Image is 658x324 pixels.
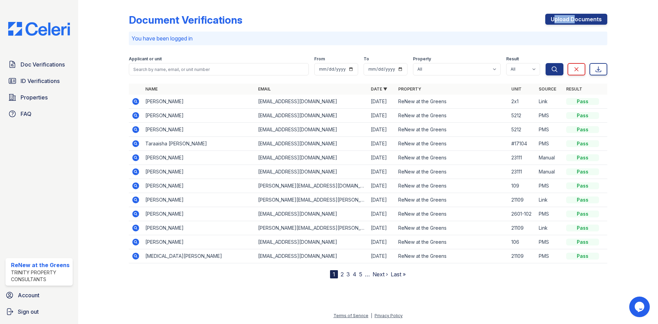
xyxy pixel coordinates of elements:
[536,249,563,263] td: PMS
[373,271,388,278] a: Next ›
[509,151,536,165] td: 23111
[368,249,395,263] td: [DATE]
[346,271,350,278] a: 3
[413,56,431,62] label: Property
[364,56,369,62] label: To
[129,56,162,62] label: Applicant or unit
[255,193,368,207] td: [PERSON_NAME][EMAIL_ADDRESS][PERSON_NAME][DOMAIN_NAME]
[255,179,368,193] td: [PERSON_NAME][EMAIL_ADDRESS][DOMAIN_NAME]
[368,109,395,123] td: [DATE]
[368,221,395,235] td: [DATE]
[143,179,255,193] td: [PERSON_NAME]
[536,179,563,193] td: PMS
[18,308,39,316] span: Sign out
[365,270,370,278] span: …
[566,140,599,147] div: Pass
[509,207,536,221] td: 2601-102
[395,109,508,123] td: ReNew at the Greens
[3,288,75,302] a: Account
[255,207,368,221] td: [EMAIL_ADDRESS][DOMAIN_NAME]
[536,165,563,179] td: Manual
[509,109,536,123] td: 5212
[11,269,70,283] div: Trinity Property Consultants
[143,193,255,207] td: [PERSON_NAME]
[509,221,536,235] td: 21109
[21,93,48,101] span: Properties
[143,235,255,249] td: [PERSON_NAME]
[395,221,508,235] td: ReNew at the Greens
[11,261,70,269] div: ReNew at the Greens
[509,95,536,109] td: 2x1
[129,63,309,75] input: Search by name, email, or unit number
[368,179,395,193] td: [DATE]
[536,123,563,137] td: PMS
[368,165,395,179] td: [DATE]
[391,271,406,278] a: Last »
[368,235,395,249] td: [DATE]
[21,77,60,85] span: ID Verifications
[566,154,599,161] div: Pass
[545,14,607,25] a: Upload Documents
[566,126,599,133] div: Pass
[255,221,368,235] td: [PERSON_NAME][EMAIL_ADDRESS][PERSON_NAME][DOMAIN_NAME]
[21,110,32,118] span: FAQ
[5,107,73,121] a: FAQ
[536,151,563,165] td: Manual
[3,305,75,319] a: Sign out
[143,165,255,179] td: [PERSON_NAME]
[509,123,536,137] td: 5212
[368,95,395,109] td: [DATE]
[395,95,508,109] td: ReNew at the Greens
[395,193,508,207] td: ReNew at the Greens
[255,165,368,179] td: [EMAIL_ADDRESS][DOMAIN_NAME]
[629,297,651,317] iframe: chat widget
[536,221,563,235] td: Link
[395,165,508,179] td: ReNew at the Greens
[398,86,421,92] a: Property
[536,137,563,151] td: PMS
[143,207,255,221] td: [PERSON_NAME]
[255,95,368,109] td: [EMAIL_ADDRESS][DOMAIN_NAME]
[143,123,255,137] td: [PERSON_NAME]
[145,86,158,92] a: Name
[255,151,368,165] td: [EMAIL_ADDRESS][DOMAIN_NAME]
[143,151,255,165] td: [PERSON_NAME]
[506,56,519,62] label: Result
[509,165,536,179] td: 23111
[143,95,255,109] td: [PERSON_NAME]
[359,271,362,278] a: 5
[566,182,599,189] div: Pass
[566,86,582,92] a: Result
[368,193,395,207] td: [DATE]
[330,270,338,278] div: 1
[566,239,599,245] div: Pass
[536,109,563,123] td: PMS
[566,112,599,119] div: Pass
[143,109,255,123] td: [PERSON_NAME]
[371,86,387,92] a: Date ▼
[18,291,39,299] span: Account
[5,74,73,88] a: ID Verifications
[509,137,536,151] td: #17104
[375,313,403,318] a: Privacy Policy
[341,271,344,278] a: 2
[566,253,599,260] div: Pass
[3,22,75,36] img: CE_Logo_Blue-a8612792a0a2168367f1c8372b55b34899dd931a85d93a1a3d3e32e68fde9ad4.png
[255,235,368,249] td: [EMAIL_ADDRESS][DOMAIN_NAME]
[509,235,536,249] td: 106
[143,221,255,235] td: [PERSON_NAME]
[314,56,325,62] label: From
[566,211,599,217] div: Pass
[566,168,599,175] div: Pass
[353,271,356,278] a: 4
[255,123,368,137] td: [EMAIL_ADDRESS][DOMAIN_NAME]
[566,98,599,105] div: Pass
[509,193,536,207] td: 21109
[132,34,605,43] p: You have been logged in
[566,225,599,231] div: Pass
[539,86,556,92] a: Source
[21,60,65,69] span: Doc Verifications
[395,235,508,249] td: ReNew at the Greens
[368,137,395,151] td: [DATE]
[5,58,73,71] a: Doc Verifications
